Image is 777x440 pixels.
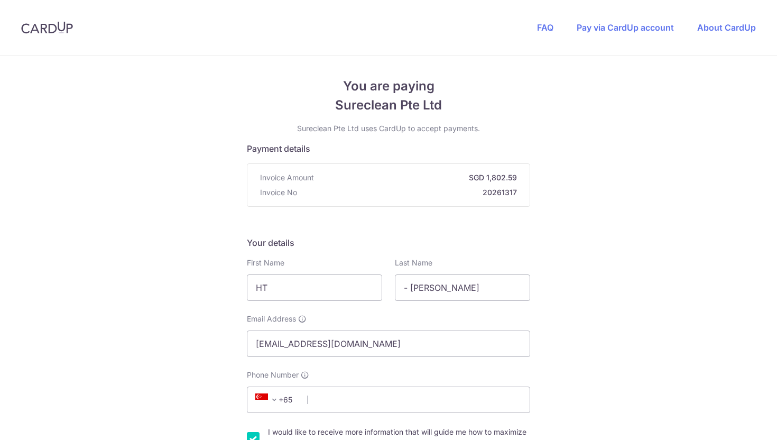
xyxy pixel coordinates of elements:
a: FAQ [537,22,553,33]
span: Sureclean Pte Ltd [247,96,530,115]
span: Invoice No [260,187,297,198]
input: Email address [247,331,530,357]
label: Last Name [395,258,432,268]
a: Pay via CardUp account [577,22,674,33]
span: Phone Number [247,370,299,380]
h5: Payment details [247,142,530,155]
h5: Your details [247,236,530,249]
p: Sureclean Pte Ltd uses CardUp to accept payments. [247,123,530,134]
span: You are paying [247,77,530,96]
span: +65 [255,393,281,406]
input: First name [247,274,382,301]
img: CardUp [21,21,73,34]
span: Invoice Amount [260,172,314,183]
strong: SGD 1,802.59 [318,172,517,183]
strong: 20261317 [301,187,517,198]
label: First Name [247,258,284,268]
a: About CardUp [697,22,756,33]
span: Email Address [247,314,296,324]
input: Last name [395,274,530,301]
span: +65 [252,393,300,406]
